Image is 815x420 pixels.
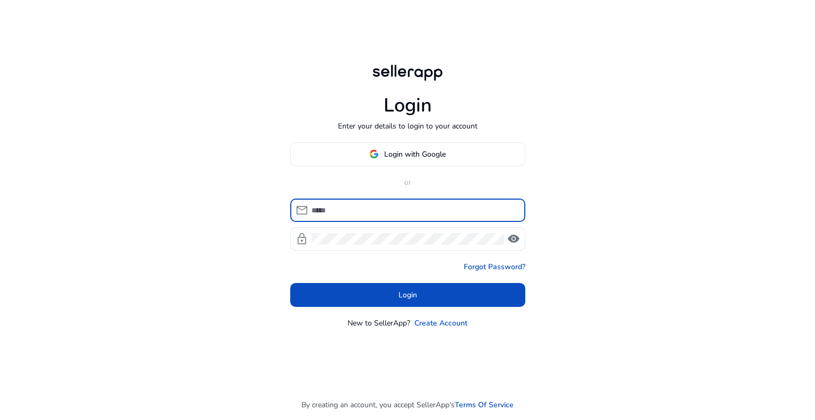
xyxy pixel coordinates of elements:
span: visibility [507,233,520,245]
span: Login [398,289,417,301]
span: mail [296,204,308,217]
p: New to SellerApp? [348,318,410,329]
button: Login with Google [290,142,525,166]
h1: Login [384,94,432,117]
span: Login with Google [384,149,446,160]
button: Login [290,283,525,307]
p: or [290,177,525,188]
p: Enter your details to login to your account [338,121,478,132]
a: Terms Of Service [455,399,514,410]
a: Forgot Password? [464,261,525,272]
span: lock [296,233,308,245]
img: google-logo.svg [369,149,379,159]
a: Create Account [414,318,467,329]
